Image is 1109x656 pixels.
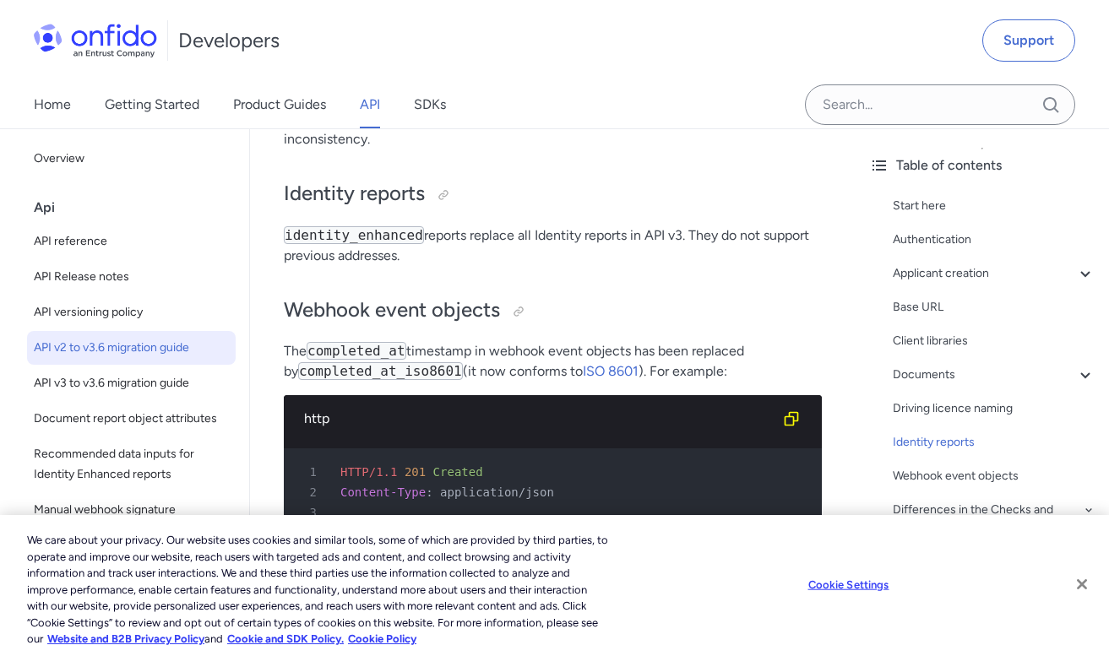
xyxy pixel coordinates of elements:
[105,81,199,128] a: Getting Started
[291,462,329,482] span: 1
[304,409,775,429] div: http
[982,19,1075,62] a: Support
[426,485,432,499] span: :
[440,485,554,499] span: application/json
[27,142,236,176] a: Overview
[284,341,822,382] p: The timestamp in webhook event objects has been replaced by (it now conforms to ). For example:
[405,465,426,479] span: 201
[893,398,1095,419] a: Driving licence naming
[893,466,1095,486] a: Webhook event objects
[775,402,808,436] button: Copy code snippet button
[805,84,1075,125] input: Onfido search input field
[34,231,229,252] span: API reference
[27,331,236,365] a: API v2 to v3.6 migration guide
[340,485,426,499] span: Content-Type
[27,260,236,294] a: API Release notes
[298,362,463,380] code: completed_at_iso8601
[27,532,610,648] div: We care about your privacy. Our website uses cookies and similar tools, some of which are provide...
[340,465,397,479] span: HTTP/1.1
[34,444,229,485] span: Recommended data inputs for Identity Enhanced reports
[360,81,380,128] a: API
[34,267,229,287] span: API Release notes
[284,226,424,244] code: identity_enhanced
[1063,566,1101,603] button: Close
[47,632,204,645] a: More information about our cookie policy., opens in a new tab
[893,263,1095,284] a: Applicant creation
[34,500,229,540] span: Manual webhook signature verification
[869,155,1095,176] div: Table of contents
[27,225,236,258] a: API reference
[27,366,236,400] a: API v3 to v3.6 migration guide
[433,465,483,479] span: Created
[34,373,229,393] span: API v3 to v3.6 migration guide
[34,338,229,358] span: API v2 to v3.6 migration guide
[583,363,639,379] a: ISO 8601
[893,297,1095,317] a: Base URL
[284,225,822,266] p: reports replace all Identity reports in API v3. They do not support previous addresses.
[284,296,822,325] h2: Webhook event objects
[34,302,229,323] span: API versioning policy
[34,409,229,429] span: Document report object attributes
[34,81,71,128] a: Home
[27,493,236,547] a: Manual webhook signature verification
[291,502,329,523] span: 3
[893,365,1095,385] a: Documents
[893,331,1095,351] a: Client libraries
[227,632,344,645] a: Cookie and SDK Policy.
[893,230,1095,250] a: Authentication
[284,180,822,209] h2: Identity reports
[27,295,236,329] a: API versioning policy
[307,342,406,360] code: completed_at
[893,196,1095,216] a: Start here
[291,482,329,502] span: 2
[34,149,229,169] span: Overview
[893,432,1095,453] a: Identity reports
[27,402,236,436] a: Document report object attributes
[414,81,446,128] a: SDKs
[178,27,280,54] h1: Developers
[796,567,901,601] button: Cookie Settings
[893,500,1095,540] a: Differences in the Checks and Reports API endpoints
[348,632,416,645] a: Cookie Policy
[233,81,326,128] a: Product Guides
[27,437,236,491] a: Recommended data inputs for Identity Enhanced reports
[34,191,242,225] div: Api
[34,24,157,57] img: Onfido Logo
